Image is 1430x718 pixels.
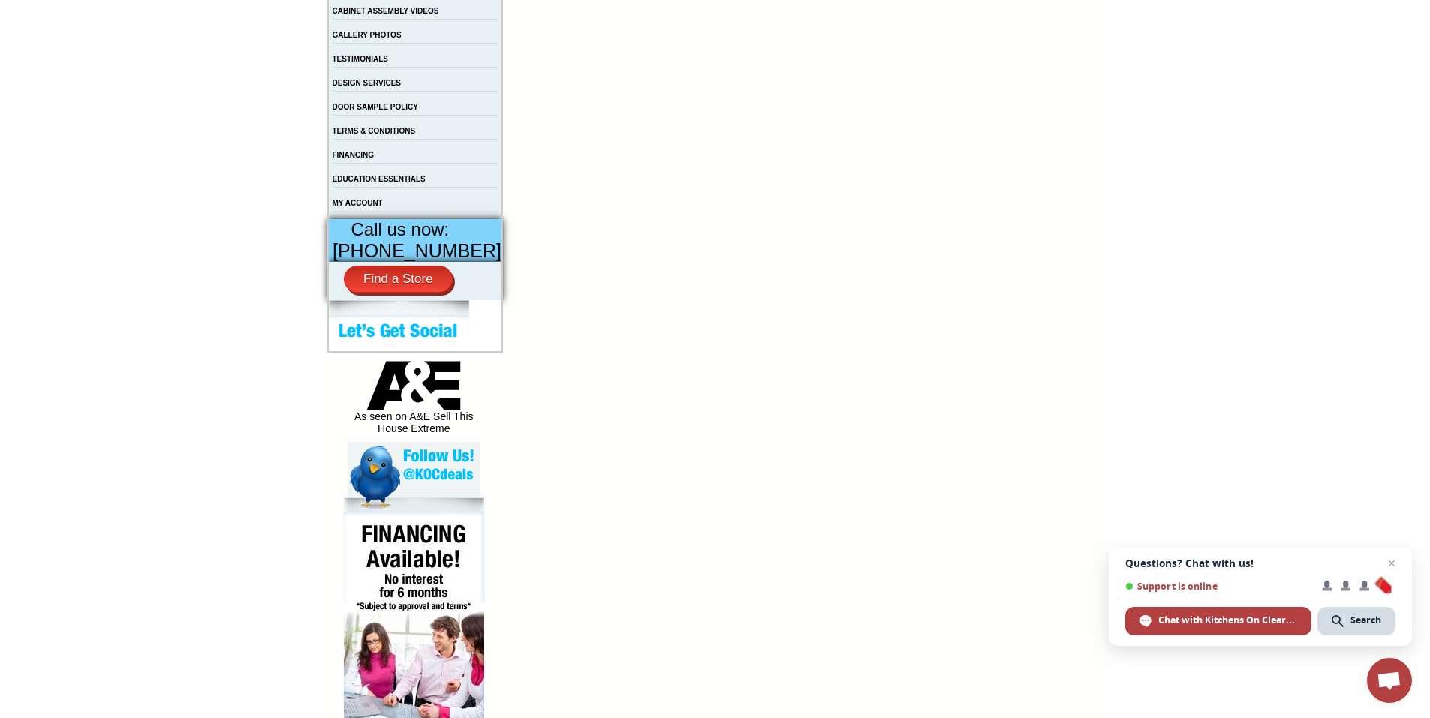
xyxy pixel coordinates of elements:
div: As seen on A&E Sell This House Extreme [348,361,480,442]
span: Questions? Chat with us! [1125,557,1395,569]
span: Search [1317,607,1395,635]
a: Find a Store [344,266,453,293]
a: TESTIMONIALS [333,55,388,63]
a: Open chat [1367,658,1412,703]
span: Chat with Kitchens On Clearance [1125,607,1311,635]
a: DOOR SAMPLE POLICY [333,103,418,111]
span: [PHONE_NUMBER] [333,240,501,261]
span: Call us now: [351,219,450,239]
span: Chat with Kitchens On Clearance [1158,614,1297,627]
a: FINANCING [333,151,375,159]
a: CABINET ASSEMBLY VIDEOS [333,7,439,15]
span: Search [1350,614,1381,627]
a: DESIGN SERVICES [333,79,402,87]
span: Support is online [1125,581,1311,592]
a: MY ACCOUNT [333,199,383,207]
a: EDUCATION ESSENTIALS [333,175,426,183]
a: TERMS & CONDITIONS [333,127,416,135]
a: GALLERY PHOTOS [333,31,402,39]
